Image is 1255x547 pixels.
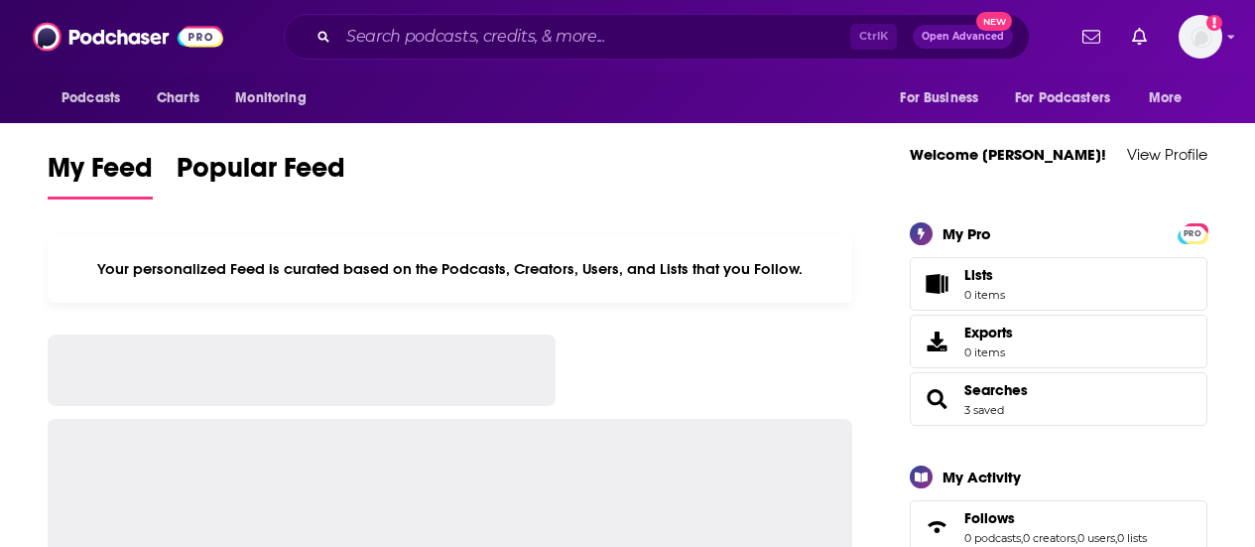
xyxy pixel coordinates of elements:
div: Your personalized Feed is curated based on the Podcasts, Creators, Users, and Lists that you Follow. [48,235,852,303]
span: , [1075,531,1077,545]
a: My Feed [48,151,153,200]
span: For Business [900,84,978,112]
span: More [1149,84,1183,112]
span: New [976,12,1012,31]
a: 0 creators [1023,531,1075,545]
button: Show profile menu [1179,15,1222,59]
a: 0 podcasts [964,531,1021,545]
button: open menu [1002,79,1139,117]
span: My Feed [48,151,153,197]
button: open menu [1135,79,1207,117]
a: Show notifications dropdown [1124,20,1155,54]
span: Open Advanced [922,32,1004,42]
a: Charts [144,79,211,117]
span: , [1021,531,1023,545]
span: Searches [910,372,1207,426]
a: View Profile [1127,145,1207,164]
a: Welcome [PERSON_NAME]! [910,145,1106,164]
a: Show notifications dropdown [1074,20,1108,54]
a: Searches [917,385,956,413]
span: , [1115,531,1117,545]
span: Podcasts [62,84,120,112]
span: PRO [1181,226,1204,241]
span: Exports [964,324,1013,342]
span: Lists [964,266,993,284]
button: Open AdvancedNew [913,25,1013,49]
button: open menu [48,79,146,117]
a: Popular Feed [177,151,345,200]
span: Popular Feed [177,151,345,197]
div: My Activity [942,468,1021,486]
span: Exports [917,328,956,355]
a: Lists [910,257,1207,311]
a: PRO [1181,224,1204,239]
div: My Pro [942,224,991,243]
button: open menu [886,79,1003,117]
span: Lists [917,270,956,298]
div: Search podcasts, credits, & more... [284,14,1030,60]
a: 0 lists [1117,531,1147,545]
span: 0 items [964,288,1005,302]
img: Podchaser - Follow, Share and Rate Podcasts [33,18,223,56]
span: Follows [964,509,1015,527]
span: Charts [157,84,199,112]
a: Follows [964,509,1147,527]
span: Logged in as ahusic2015 [1179,15,1222,59]
a: 0 users [1077,531,1115,545]
a: 3 saved [964,403,1004,417]
img: User Profile [1179,15,1222,59]
a: Follows [917,513,956,541]
svg: Add a profile image [1206,15,1222,31]
span: Ctrl K [850,24,897,50]
a: Searches [964,381,1028,399]
button: open menu [221,79,331,117]
span: Monitoring [235,84,306,112]
span: For Podcasters [1015,84,1110,112]
input: Search podcasts, credits, & more... [338,21,850,53]
span: 0 items [964,345,1013,359]
span: Lists [964,266,1005,284]
a: Exports [910,315,1207,368]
